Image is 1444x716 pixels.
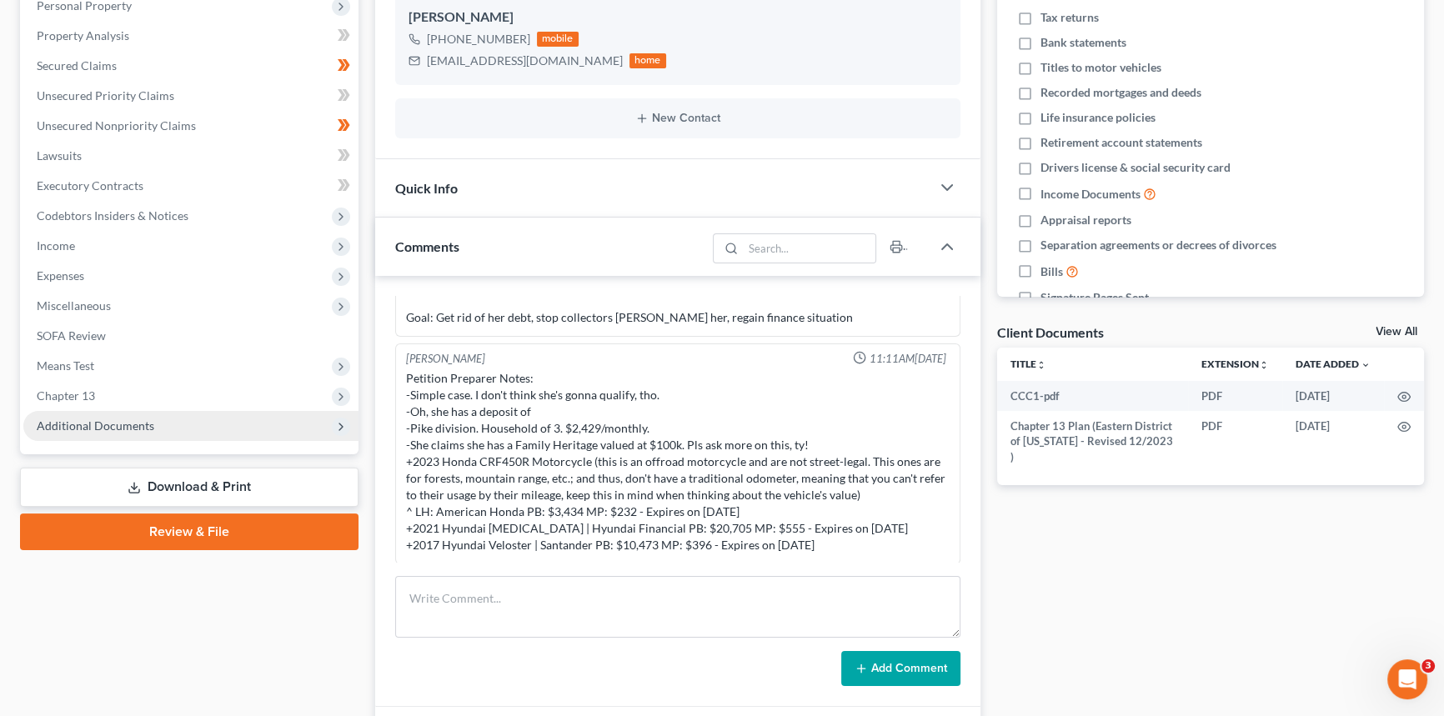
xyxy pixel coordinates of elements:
[409,8,947,28] div: [PERSON_NAME]
[427,53,623,69] div: [EMAIL_ADDRESS][DOMAIN_NAME]
[997,381,1189,411] td: CCC1-pdf
[37,268,84,283] span: Expenses
[743,234,875,263] input: Search...
[37,88,174,103] span: Unsecured Priority Claims
[23,321,358,351] a: SOFA Review
[427,31,530,48] div: [PHONE_NUMBER]
[629,53,666,68] div: home
[37,298,111,313] span: Miscellaneous
[1040,134,1202,151] span: Retirement account statements
[1188,411,1282,472] td: PDF
[1387,659,1427,699] iframe: Intercom live chat
[1040,109,1156,126] span: Life insurance policies
[1361,360,1371,370] i: expand_more
[537,32,579,47] div: mobile
[1036,360,1046,370] i: unfold_more
[1282,381,1384,411] td: [DATE]
[1040,59,1161,76] span: Titles to motor vehicles
[1421,659,1435,673] span: 3
[1010,358,1046,370] a: Titleunfold_more
[1201,358,1269,370] a: Extensionunfold_more
[406,370,950,553] div: Petition Preparer Notes: -Simple case. I don't think she's gonna qualify, tho. -Oh, she has a dep...
[841,651,960,686] button: Add Comment
[1040,9,1099,26] span: Tax returns
[1040,84,1201,101] span: Recorded mortgages and deeds
[20,468,358,507] a: Download & Print
[37,238,75,253] span: Income
[23,21,358,51] a: Property Analysis
[1282,411,1384,472] td: [DATE]
[1040,289,1149,306] span: Signature Pages Sent
[395,238,459,254] span: Comments
[37,418,154,433] span: Additional Documents
[1040,212,1131,228] span: Appraisal reports
[37,28,129,43] span: Property Analysis
[20,513,358,550] a: Review & File
[1376,326,1417,338] a: View All
[1040,263,1063,280] span: Bills
[23,51,358,81] a: Secured Claims
[23,171,358,201] a: Executory Contracts
[37,328,106,343] span: SOFA Review
[1040,34,1126,51] span: Bank statements
[1296,358,1371,370] a: Date Added expand_more
[23,81,358,111] a: Unsecured Priority Claims
[1259,360,1269,370] i: unfold_more
[37,388,95,403] span: Chapter 13
[406,351,485,367] div: [PERSON_NAME]
[1040,186,1141,203] span: Income Documents
[1040,237,1276,253] span: Separation agreements or decrees of divorces
[37,178,143,193] span: Executory Contracts
[37,148,82,163] span: Lawsuits
[37,118,196,133] span: Unsecured Nonpriority Claims
[37,208,188,223] span: Codebtors Insiders & Notices
[23,111,358,141] a: Unsecured Nonpriority Claims
[1040,159,1231,176] span: Drivers license & social security card
[23,141,358,171] a: Lawsuits
[997,411,1189,472] td: Chapter 13 Plan (Eastern District of [US_STATE] - Revised 12/2023 )
[37,58,117,73] span: Secured Claims
[37,358,94,373] span: Means Test
[1188,381,1282,411] td: PDF
[870,351,946,367] span: 11:11AM[DATE]
[997,323,1104,341] div: Client Documents
[409,112,947,125] button: New Contact
[395,180,458,196] span: Quick Info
